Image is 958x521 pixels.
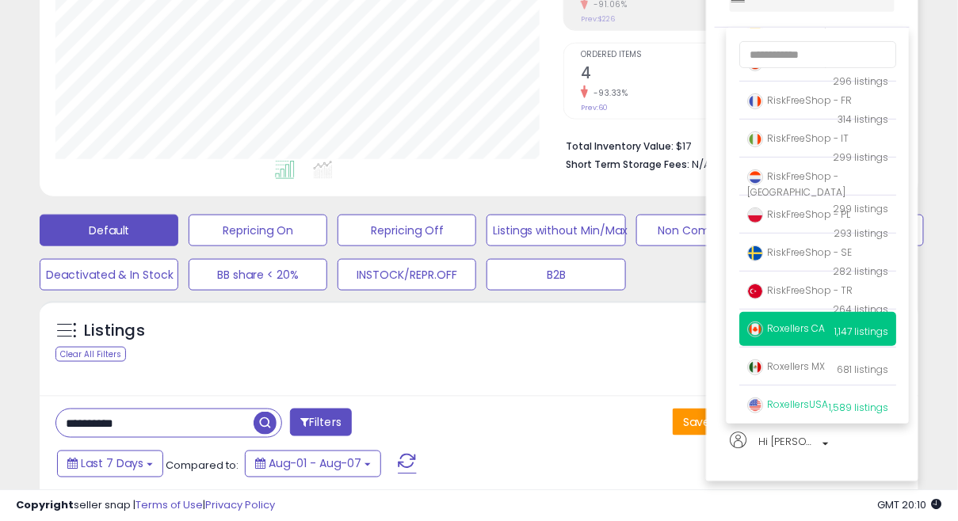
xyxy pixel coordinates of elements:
div: Clear All Filters [55,347,126,362]
b: Total Inventory Value: [566,139,674,153]
span: 264 listings [833,302,888,316]
span: 1,147 listings [834,325,888,338]
button: Listings without Min/Max [487,215,625,246]
span: 2025-08-16 20:10 GMT [878,497,942,512]
span: RiskFreeShop - [GEOGRAPHIC_DATA] [747,169,845,199]
span: 296 listings [833,74,888,88]
button: BB share < 20% [189,259,327,291]
span: 681 listings [837,363,888,376]
div: seller snap | | [16,498,275,513]
button: INSTOCK/REPR.OFF [338,259,476,291]
small: -93.33% [588,87,628,99]
small: Prev: 60 [581,103,608,112]
span: RiskFreeShop - TR [747,283,853,297]
span: Compared to: [166,458,239,473]
span: Roxellers MX [747,359,825,373]
a: Hi [PERSON_NAME] [730,432,895,466]
img: italy.png [747,131,763,147]
span: RoxellersUSA [747,397,828,411]
img: mexico.png [747,359,763,375]
span: Hi [PERSON_NAME] [758,432,818,451]
span: Last 7 Days [81,456,143,472]
img: poland.png [747,207,763,223]
button: B2B [487,259,625,291]
img: france.png [747,93,763,109]
span: RiskFreeShop - SE [747,245,852,259]
span: Roxellers CA [747,321,825,335]
button: Default [40,215,178,246]
span: RiskFreeShop - FR [747,93,852,107]
h5: Listings [84,320,145,342]
button: Repricing On [189,215,327,246]
button: Non Competitive [636,215,775,246]
li: $17 [566,135,891,154]
button: Repricing Off [338,215,476,246]
span: 299 listings [833,150,888,164]
button: Last 7 Days [57,451,163,477]
button: Save View [673,409,755,435]
button: Deactivated & In Stock [40,259,178,291]
img: netherlands.png [747,169,763,185]
span: Ordered Items [581,51,724,59]
button: Aug-01 - Aug-07 [245,451,381,477]
span: 293 listings [834,226,888,240]
span: RiskFreeShop - PL [747,207,850,221]
span: Aug-01 - Aug-07 [269,456,361,472]
a: Terms of Use [135,497,203,512]
button: Filters [290,409,352,436]
b: Short Term Storage Fees: [566,158,689,171]
a: Privacy Policy [205,497,275,512]
small: Prev: $226 [581,14,615,24]
span: 314 listings [838,112,888,126]
img: usa.png [747,397,763,413]
strong: Copyright [16,497,74,512]
img: sweden.png [747,245,763,261]
span: 282 listings [833,264,888,278]
img: canada.png [747,321,763,337]
span: RiskFreeShop - IT [747,131,849,145]
h2: 4 [581,64,724,86]
span: 1,589 listings [829,401,888,414]
img: turkey.png [747,283,763,299]
span: N/A [692,157,711,172]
